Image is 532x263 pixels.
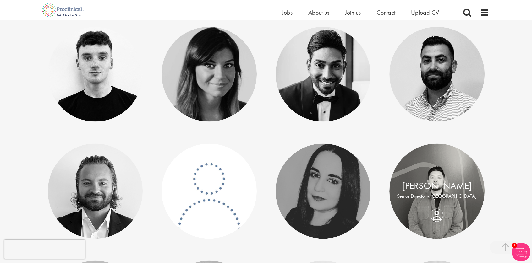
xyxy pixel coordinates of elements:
span: 1 [512,243,517,248]
a: [PERSON_NAME] [402,180,472,192]
img: Chatbot [512,243,530,261]
a: Jobs [282,8,293,17]
a: About us [308,8,329,17]
a: Join us [345,8,361,17]
a: Upload CV [411,8,439,17]
a: Contact [376,8,395,17]
iframe: reCAPTCHA [4,240,85,259]
p: Senior Director - [GEOGRAPHIC_DATA] [396,192,478,200]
